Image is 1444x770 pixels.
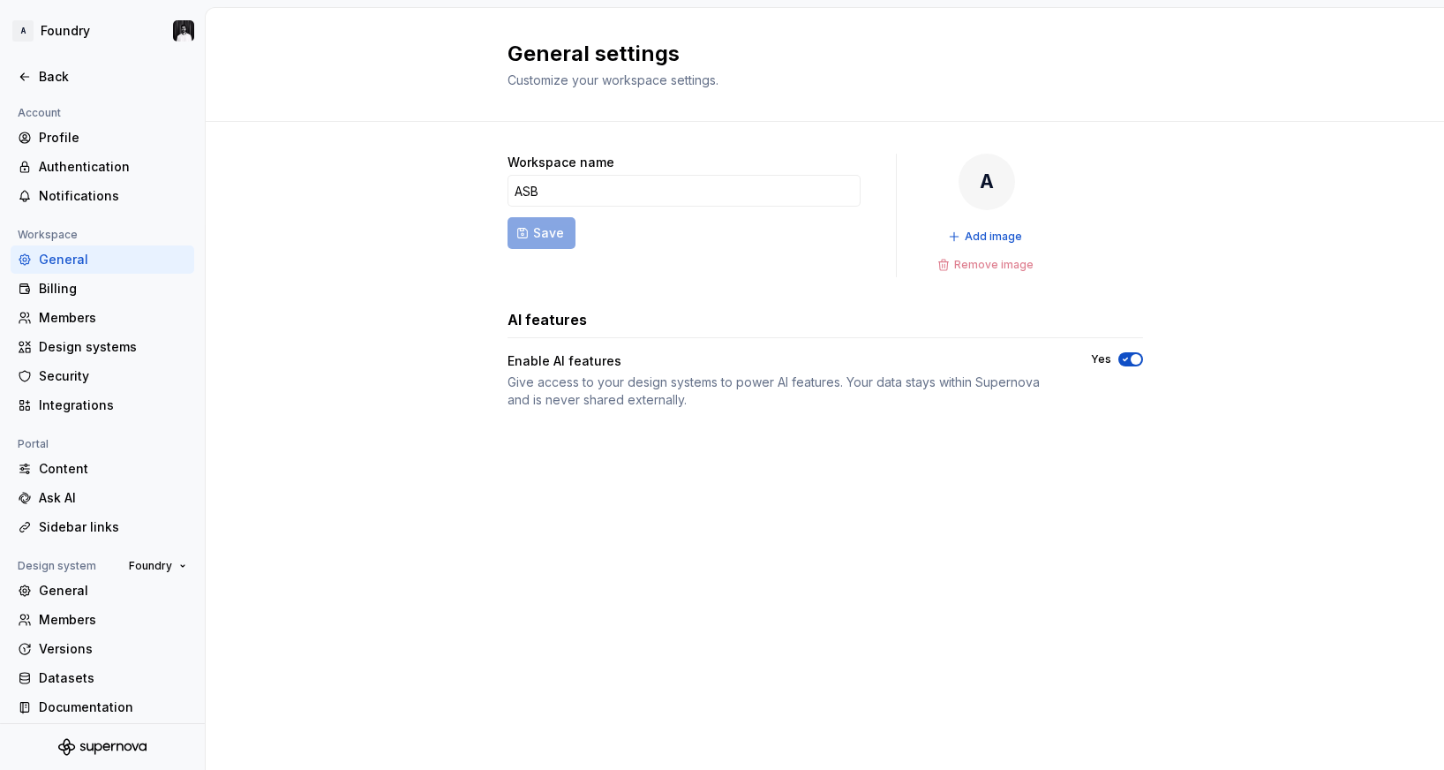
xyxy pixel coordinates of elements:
a: Integrations [11,391,194,419]
svg: Supernova Logo [58,738,147,756]
span: Customize your workspace settings. [508,72,718,87]
a: Security [11,362,194,390]
div: Datasets [39,669,187,687]
div: Integrations [39,396,187,414]
a: Content [11,455,194,483]
a: Versions [11,635,194,663]
div: Design systems [39,338,187,356]
div: Security [39,367,187,385]
div: Design system [11,555,103,577]
a: Design systems [11,333,194,361]
div: Billing [39,280,187,298]
div: A [12,20,34,42]
div: Give access to your design systems to power AI features. Your data stays within Supernova and is ... [508,374,1059,409]
a: Datasets [11,664,194,692]
div: Members [39,611,187,629]
label: Yes [1091,352,1111,366]
span: Foundry [129,559,172,573]
a: General [11,577,194,605]
div: Enable AI features [508,352,621,370]
div: Sidebar links [39,518,187,536]
a: Profile [11,124,194,152]
div: Members [39,309,187,327]
a: Billing [11,275,194,303]
a: Members [11,606,194,634]
img: Raj Narandas [173,20,194,42]
span: Add image [965,230,1022,244]
div: A [959,154,1015,210]
div: Authentication [39,158,187,176]
h2: General settings [508,40,1122,68]
div: Portal [11,434,56,455]
div: Workspace [11,224,85,245]
a: Sidebar links [11,513,194,541]
a: Notifications [11,182,194,210]
div: Back [39,68,187,86]
div: General [39,251,187,268]
div: Documentation [39,698,187,716]
div: Versions [39,640,187,658]
div: General [39,582,187,600]
a: Back [11,63,194,91]
button: Add image [943,224,1030,249]
a: Ask AI [11,484,194,512]
a: General [11,245,194,274]
div: Account [11,102,68,124]
div: Ask AI [39,489,187,507]
div: Profile [39,129,187,147]
a: Documentation [11,693,194,721]
label: Workspace name [508,154,614,171]
div: Notifications [39,187,187,205]
button: AFoundryRaj Narandas [4,11,201,50]
a: Members [11,304,194,332]
a: Authentication [11,153,194,181]
div: Foundry [41,22,90,40]
h3: AI features [508,309,587,330]
div: Content [39,460,187,478]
